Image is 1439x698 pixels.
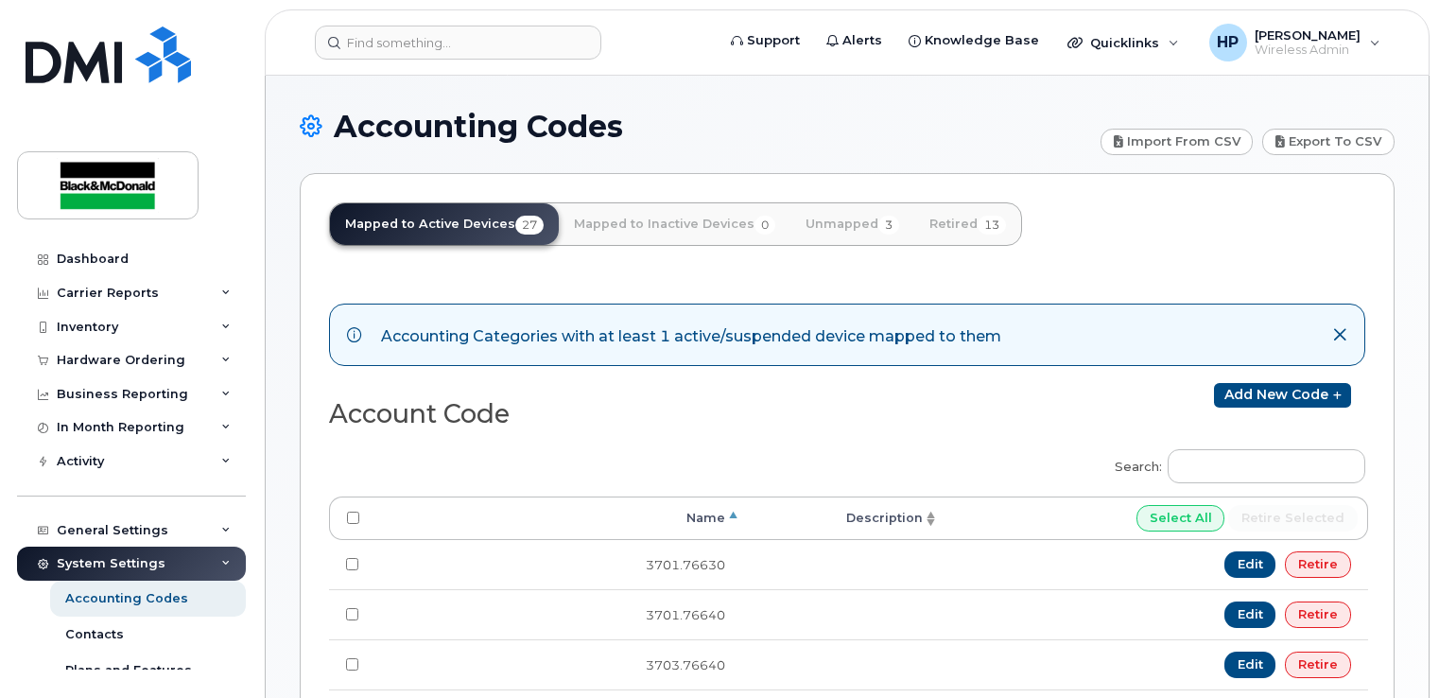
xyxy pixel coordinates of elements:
[515,216,544,235] span: 27
[381,322,1001,348] div: Accounting Categories with at least 1 active/suspended device mapped to them
[376,497,742,540] th: Name: activate to sort column descending
[1168,449,1365,483] input: Search:
[376,540,742,589] td: 3701.76630
[1224,602,1276,628] a: Edit
[559,203,790,245] a: Mapped to Inactive Devices
[1285,551,1351,578] a: Retire
[790,203,914,245] a: Unmapped
[1136,505,1225,532] input: Select All
[1285,652,1351,678] a: Retire
[1224,551,1276,578] a: Edit
[1102,437,1365,490] label: Search:
[878,216,899,235] span: 3
[330,203,559,245] a: Mapped to Active Devices
[1285,602,1351,628] a: Retire
[1101,129,1254,155] a: Import from CSV
[754,216,775,235] span: 0
[742,497,940,540] th: Description: activate to sort column ascending
[978,216,1006,235] span: 13
[329,400,832,428] h2: Account Code
[914,203,1021,245] a: Retired
[1214,383,1351,408] a: Add new code
[300,110,1091,143] h1: Accounting Codes
[1262,129,1395,155] a: Export to CSV
[376,589,742,639] td: 3701.76640
[1224,652,1276,678] a: Edit
[376,639,742,689] td: 3703.76640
